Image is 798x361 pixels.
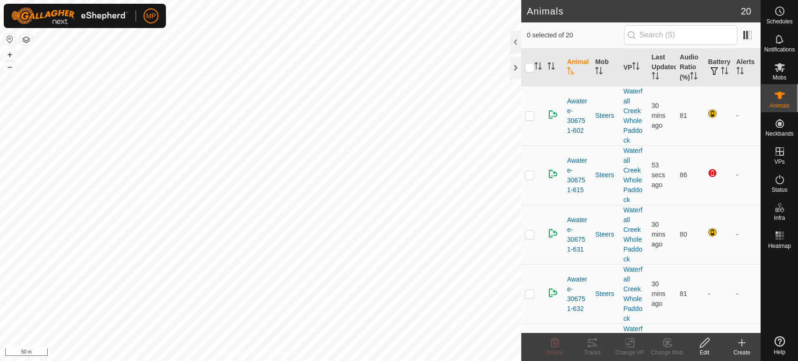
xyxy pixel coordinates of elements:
[624,206,643,263] a: Waterfall Creek Whole Paddock
[704,264,732,324] td: -
[595,230,616,239] div: Steers
[769,103,790,108] span: Animals
[680,231,687,238] span: 80
[733,264,761,324] td: -
[761,332,798,359] a: Help
[680,290,687,297] span: 81
[595,111,616,121] div: Steers
[4,49,15,60] button: +
[632,64,640,71] p-sorticon: Activate to sort
[4,61,15,72] button: –
[721,68,728,76] p-sorticon: Activate to sort
[595,68,603,76] p-sorticon: Activate to sort
[648,348,686,357] div: Change Mob
[567,215,588,254] span: Awatere-306751-631
[620,49,648,87] th: VP
[624,266,643,322] a: Waterfall Creek Whole Paddock
[774,159,784,165] span: VPs
[624,25,737,45] input: Search (S)
[680,171,687,179] span: 86
[591,49,619,87] th: Mob
[680,112,687,119] span: 81
[4,34,15,45] button: Reset Map
[547,168,559,180] img: returning on
[567,274,588,314] span: Awatere-306751-632
[547,349,563,356] span: Delete
[733,86,761,145] td: -
[146,11,156,21] span: MP
[723,348,761,357] div: Create
[676,49,704,87] th: Audio Ratio (%)
[736,68,744,76] p-sorticon: Activate to sort
[534,64,542,71] p-sorticon: Activate to sort
[652,73,659,81] p-sorticon: Activate to sort
[733,205,761,264] td: -
[774,215,785,221] span: Infra
[652,280,666,307] span: 17 Aug 2025, 7:03 pm
[774,349,785,355] span: Help
[595,289,616,299] div: Steers
[11,7,128,24] img: Gallagher Logo
[733,145,761,205] td: -
[547,228,559,239] img: returning on
[567,156,588,195] span: Awatere-306751-615
[733,49,761,87] th: Alerts
[686,348,723,357] div: Edit
[768,243,791,249] span: Heatmap
[223,349,259,357] a: Privacy Policy
[648,49,676,87] th: Last Updated
[704,49,732,87] th: Battery
[690,73,697,81] p-sorticon: Activate to sort
[611,348,648,357] div: Change VP
[595,170,616,180] div: Steers
[652,221,666,248] span: 17 Aug 2025, 7:03 pm
[766,19,792,24] span: Schedules
[652,102,666,129] span: 17 Aug 2025, 7:03 pm
[527,30,624,40] span: 0 selected of 20
[567,96,588,136] span: Awatere-306751-602
[624,87,643,144] a: Waterfall Creek Whole Paddock
[765,131,793,137] span: Neckbands
[764,47,795,52] span: Notifications
[527,6,741,17] h2: Animals
[21,34,32,45] button: Map Layers
[773,75,786,80] span: Mobs
[547,64,555,71] p-sorticon: Activate to sort
[563,49,591,87] th: Animal
[547,287,559,298] img: returning on
[567,68,575,76] p-sorticon: Activate to sort
[547,109,559,120] img: returning on
[652,161,665,188] span: 17 Aug 2025, 7:33 pm
[270,349,297,357] a: Contact Us
[574,348,611,357] div: Tracks
[741,4,751,18] span: 20
[624,147,643,203] a: Waterfall Creek Whole Paddock
[771,187,787,193] span: Status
